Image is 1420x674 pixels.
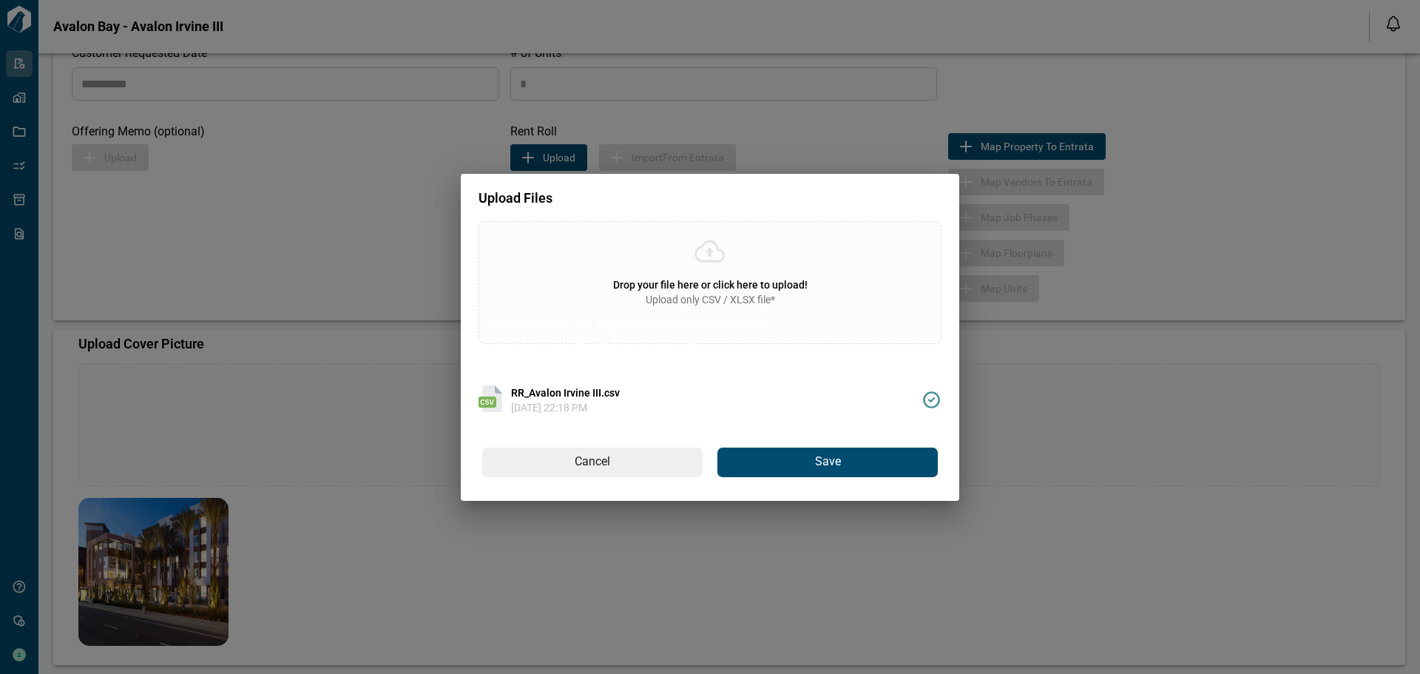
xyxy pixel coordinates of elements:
[488,316,932,351] p: Upload only text/csv application/vnd.openxmlformats-officedocument.spreadsheetml.sheet Files*
[482,448,703,477] button: Cancel
[613,279,808,291] span: Drop your file here or click here to upload!
[479,190,552,206] span: Upload Files
[511,387,620,399] span: RR_Avalon Irvine III.csv
[575,454,610,470] span: Cancel
[511,402,587,414] span: [DATE] 22:18 PM
[717,448,938,477] button: Save
[646,292,775,307] span: Upload only CSV / XLSX file*
[815,454,841,470] span: Save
